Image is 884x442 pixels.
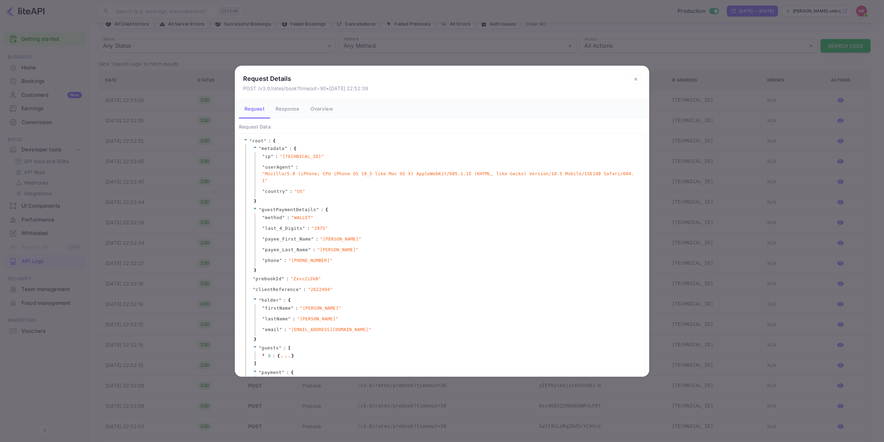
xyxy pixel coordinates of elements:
span: " [262,154,265,159]
span: phone [265,257,279,264]
span: " [262,189,265,194]
span: " [285,189,288,194]
span: } [253,336,257,343]
span: ] [253,360,257,367]
span: " [316,207,319,212]
span: : [287,214,290,221]
span: : [275,153,278,160]
span: : [289,145,292,152]
span: " [262,327,265,332]
span: { [291,369,294,376]
span: : [284,297,286,304]
span: " WALLET " [291,214,314,221]
span: : [296,164,298,171]
span: " [253,287,256,292]
span: guestPaymentDetails [261,207,316,212]
button: Response [270,99,305,119]
span: : [296,305,298,312]
span: " [PERSON_NAME] " [320,236,362,243]
span: " [264,138,267,143]
span: root [252,138,263,143]
p: Request Data [239,123,645,130]
span: payee_First_Name [265,236,311,243]
span: { [325,206,328,213]
span: " [262,305,265,311]
span: } [253,198,257,205]
span: method [265,214,282,221]
span: " [291,164,294,170]
span: : [321,206,324,213]
span: prebookId [256,275,281,282]
span: " [259,370,261,375]
span: " [302,226,305,231]
span: " [262,316,265,321]
span: " [262,226,265,231]
span: : [304,286,306,293]
span: holder [261,298,279,303]
button: Request [239,99,270,119]
span: } [291,352,294,359]
span: " [PERSON_NAME] " [297,316,338,322]
span: : [286,275,289,282]
span: " [253,276,256,281]
span: [ [288,345,291,351]
span: last_4_Digits [265,225,302,232]
span: " Zxvs2z2kB " [291,275,321,282]
span: " [311,236,314,242]
span: " [299,287,301,292]
span: { [273,138,276,144]
span: payment [261,370,281,375]
span: userAgent [265,164,291,171]
span: " Mozilla/5.0 (iPhone; CPU iPhone OS 18_5 like Mac OS X) AppleWebKit/605.1.15 (KHTML, like Gecko)... [262,170,635,184]
span: " [282,215,285,220]
span: : [292,316,295,322]
p: POST /v3.0/rates/book?timeout=90 • [DATE] 22:52:39 [243,85,368,92]
span: " [279,258,282,263]
p: Request Details [243,74,368,83]
span: " [249,138,252,143]
span: " [281,276,284,281]
span: : [284,257,287,264]
span: " [279,345,281,350]
span: : [290,188,292,195]
span: : [286,369,289,376]
span: : [284,326,287,333]
span: " [285,146,287,151]
span: : [284,345,286,351]
span: " [EMAIL_ADDRESS][DOMAIN_NAME] " [288,326,371,333]
span: firstName [265,305,291,312]
span: { [288,297,291,304]
span: : [313,246,316,253]
span: " [262,236,265,242]
span: " 2622494 " [308,286,333,293]
span: " [262,258,265,263]
span: { [294,145,297,152]
span: guests [261,345,279,350]
span: " [259,146,261,151]
span: lastName [265,316,288,322]
span: clientReference [256,286,299,293]
span: " US " [294,188,305,195]
span: " [291,305,294,311]
span: : [307,225,310,232]
span: " [262,247,265,252]
span: : [268,138,271,144]
span: " [279,327,282,332]
span: " [259,207,261,212]
span: country [265,188,285,195]
span: " [259,298,261,303]
span: " [282,370,285,375]
span: " [PERSON_NAME] " [317,246,359,253]
span: " [271,154,273,159]
span: " [262,164,265,170]
span: } [253,267,257,274]
span: " [PHONE_NUMBER] " [288,257,333,264]
span: : [272,352,275,359]
span: " [308,247,311,252]
span: { [277,352,280,359]
span: email [265,326,279,333]
span: " [279,298,281,303]
span: " [262,215,265,220]
span: payee_Last_Name [265,246,308,253]
div: ... [280,354,291,357]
